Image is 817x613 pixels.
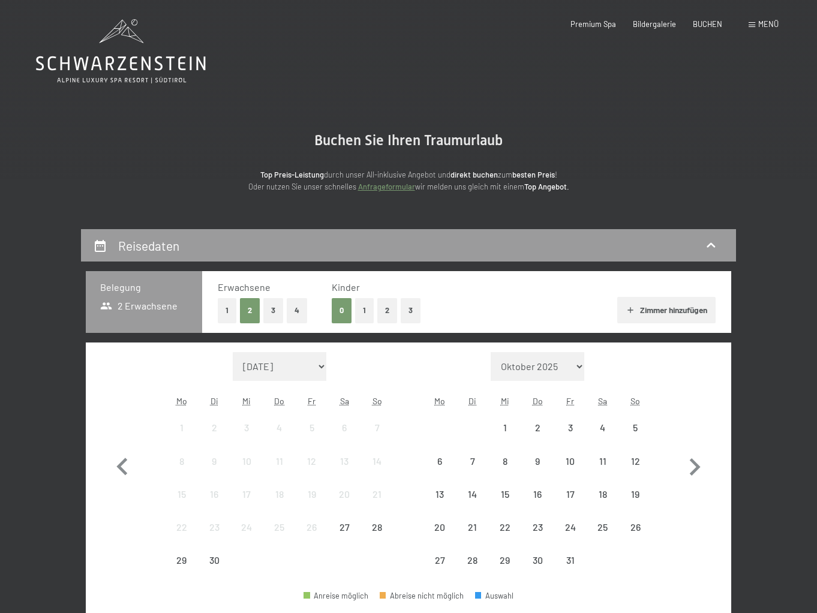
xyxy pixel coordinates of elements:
[554,444,586,477] div: Fri Oct 10 2025
[456,544,489,576] div: Anreise nicht möglich
[100,299,178,312] span: 2 Erwachsene
[314,132,503,149] span: Buchen Sie Ihren Traumurlaub
[423,444,456,477] div: Anreise nicht möglich
[555,456,585,486] div: 10
[570,19,616,29] span: Premium Spa
[198,444,230,477] div: Tue Sep 09 2025
[265,522,295,552] div: 25
[521,544,554,576] div: Anreise nicht möglich
[490,522,520,552] div: 22
[490,423,520,453] div: 1
[522,423,552,453] div: 2
[555,522,585,552] div: 24
[263,478,296,510] div: Thu Sep 18 2025
[598,396,607,406] abbr: Samstag
[619,511,651,543] div: Anreise nicht möglich
[265,489,295,519] div: 18
[380,592,464,600] div: Abreise nicht möglich
[489,511,521,543] div: Anreise nicht möglich
[456,444,489,477] div: Anreise nicht möglich
[361,511,393,543] div: Sun Sep 28 2025
[198,478,230,510] div: Tue Sep 16 2025
[489,444,521,477] div: Wed Oct 08 2025
[198,511,230,543] div: Anreise nicht möglich
[489,478,521,510] div: Anreise nicht möglich
[218,298,236,323] button: 1
[328,478,361,510] div: Anreise nicht möglich
[456,511,489,543] div: Anreise nicht möglich
[456,544,489,576] div: Tue Oct 28 2025
[198,411,230,444] div: Anreise nicht möglich
[230,444,263,477] div: Wed Sep 10 2025
[358,182,415,191] a: Anfrageformular
[489,544,521,576] div: Wed Oct 29 2025
[619,444,651,477] div: Sun Oct 12 2025
[456,444,489,477] div: Tue Oct 07 2025
[489,444,521,477] div: Anreise nicht möglich
[166,511,198,543] div: Anreise nicht möglich
[521,444,554,477] div: Anreise nicht möglich
[619,478,651,510] div: Sun Oct 19 2025
[240,298,260,323] button: 2
[232,522,262,552] div: 24
[230,444,263,477] div: Anreise nicht möglich
[377,298,397,323] button: 2
[232,456,262,486] div: 10
[456,478,489,510] div: Anreise nicht möglich
[263,411,296,444] div: Thu Sep 04 2025
[554,478,586,510] div: Anreise nicht möglich
[274,396,284,406] abbr: Donnerstag
[555,555,585,585] div: 31
[328,511,361,543] div: Anreise nicht möglich
[100,281,188,294] h3: Belegung
[329,489,359,519] div: 20
[198,511,230,543] div: Tue Sep 23 2025
[199,555,229,585] div: 30
[587,411,619,444] div: Anreise nicht möglich
[198,544,230,576] div: Anreise nicht möglich
[620,489,650,519] div: 19
[588,456,618,486] div: 11
[566,396,574,406] abbr: Freitag
[199,456,229,486] div: 9
[296,444,328,477] div: Anreise nicht möglich
[423,444,456,477] div: Mon Oct 06 2025
[521,478,554,510] div: Thu Oct 16 2025
[328,411,361,444] div: Sat Sep 06 2025
[329,456,359,486] div: 13
[304,592,368,600] div: Anreise möglich
[263,511,296,543] div: Thu Sep 25 2025
[554,544,586,576] div: Fri Oct 31 2025
[362,423,392,453] div: 7
[230,478,263,510] div: Wed Sep 17 2025
[677,352,712,578] button: Nächster Monat
[458,489,488,519] div: 14
[693,19,722,29] a: BUCHEN
[166,511,198,543] div: Mon Sep 22 2025
[458,555,488,585] div: 28
[263,298,283,323] button: 3
[232,489,262,519] div: 17
[587,511,619,543] div: Anreise nicht möglich
[555,489,585,519] div: 17
[450,170,498,179] strong: direkt buchen
[555,423,585,453] div: 3
[554,444,586,477] div: Anreise nicht möglich
[521,511,554,543] div: Thu Oct 23 2025
[297,423,327,453] div: 5
[554,478,586,510] div: Fri Oct 17 2025
[199,489,229,519] div: 16
[521,511,554,543] div: Anreise nicht möglich
[489,511,521,543] div: Wed Oct 22 2025
[361,511,393,543] div: Anreise nicht möglich
[633,19,676,29] a: Bildergalerie
[522,489,552,519] div: 16
[468,396,476,406] abbr: Dienstag
[524,182,569,191] strong: Top Angebot.
[423,511,456,543] div: Anreise nicht möglich
[587,411,619,444] div: Sat Oct 04 2025
[230,511,263,543] div: Wed Sep 24 2025
[425,489,455,519] div: 13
